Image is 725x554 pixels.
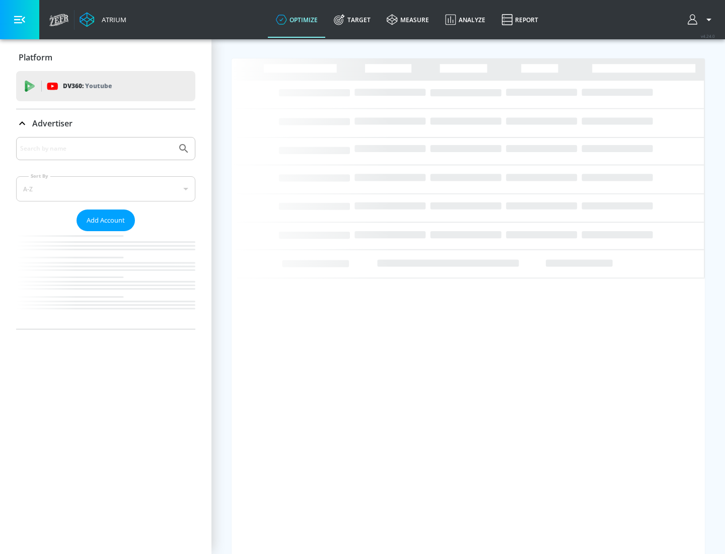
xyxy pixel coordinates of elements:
[16,176,195,201] div: A-Z
[29,173,50,179] label: Sort By
[326,2,379,38] a: Target
[268,2,326,38] a: optimize
[63,81,112,92] p: DV360:
[20,142,173,155] input: Search by name
[701,33,715,39] span: v 4.24.0
[16,43,195,72] div: Platform
[16,109,195,137] div: Advertiser
[437,2,493,38] a: Analyze
[77,210,135,231] button: Add Account
[379,2,437,38] a: measure
[16,231,195,329] nav: list of Advertiser
[98,15,126,24] div: Atrium
[16,71,195,101] div: DV360: Youtube
[32,118,72,129] p: Advertiser
[80,12,126,27] a: Atrium
[16,137,195,329] div: Advertiser
[493,2,546,38] a: Report
[19,52,52,63] p: Platform
[85,81,112,91] p: Youtube
[87,215,125,226] span: Add Account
